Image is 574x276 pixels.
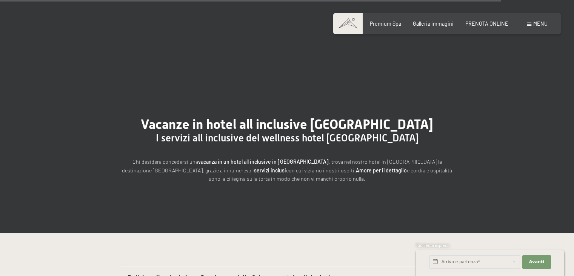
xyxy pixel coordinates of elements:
strong: servizi inclusi [254,167,286,174]
p: Chi desidera concedersi una , trova nel nostro hotel in [GEOGRAPHIC_DATA] la destinazione [GEOGRA... [121,158,453,183]
a: PRENOTA ONLINE [465,20,508,27]
a: Galleria immagini [413,20,454,27]
strong: vacanza in un hotel all inclusive in [GEOGRAPHIC_DATA] [198,158,329,165]
strong: Amore per il dettaglio [356,167,407,174]
span: I servizi all inclusive del wellness hotel [GEOGRAPHIC_DATA] [156,132,419,144]
span: Menu [533,20,548,27]
a: Premium Spa [370,20,401,27]
span: Vacanze in hotel all inclusive [GEOGRAPHIC_DATA] [141,116,433,132]
button: Avanti [522,255,551,269]
span: Richiesta express [416,243,449,248]
span: Avanti [529,259,544,265]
